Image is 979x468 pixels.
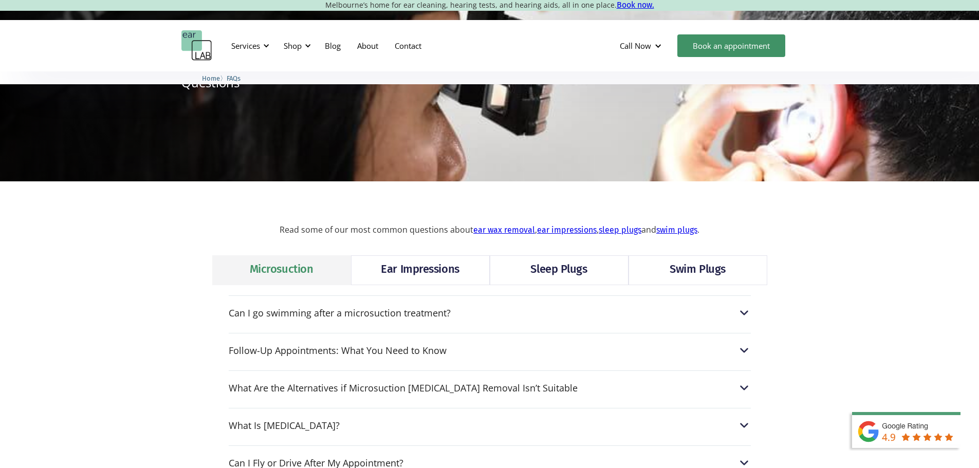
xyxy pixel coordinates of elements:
div: What Is [MEDICAL_DATA]? [229,420,340,430]
span: Home [202,74,220,82]
a: About [349,31,386,61]
li: 〉 [202,73,227,84]
div: Ear Impressions [381,261,459,277]
span: FAQs [227,74,241,82]
div: Sleep Plugs [530,261,587,277]
a: ear wax removal [473,225,535,235]
a: ear impressions [537,225,597,235]
div: Can I Fly or Drive After My Appointment? [229,458,403,468]
div: What Is [MEDICAL_DATA]? [229,419,751,432]
a: swim plugs [656,225,697,235]
a: Blog [317,31,349,61]
a: Contact [386,31,430,61]
div: Follow-Up Appointments: What You Need to Know [229,344,751,357]
a: FAQs [227,73,241,83]
div: Can I go swimming after a microsuction treatment? [229,308,451,318]
div: Services [225,30,272,61]
a: home [181,30,212,61]
div: Follow-Up Appointments: What You Need to Know [229,345,447,355]
div: What Are the Alternatives if Microsuction [MEDICAL_DATA] Removal Isn’t Suitable [229,383,578,393]
div: Can I go swimming after a microsuction treatment? [229,306,751,320]
div: Services [231,41,260,51]
div: Call Now [620,41,651,51]
div: Call Now [612,30,672,61]
div: Shop [278,30,314,61]
p: Read some of our most common questions about , , and . [21,225,958,235]
div: Shop [284,41,302,51]
div: What Are the Alternatives if Microsuction [MEDICAL_DATA] Removal Isn’t Suitable [229,381,751,395]
a: Book an appointment [677,34,785,57]
a: Home [202,73,220,83]
a: sleep plugs [599,225,641,235]
div: Swim Plugs [670,261,726,277]
div: Microsuction [250,261,313,277]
